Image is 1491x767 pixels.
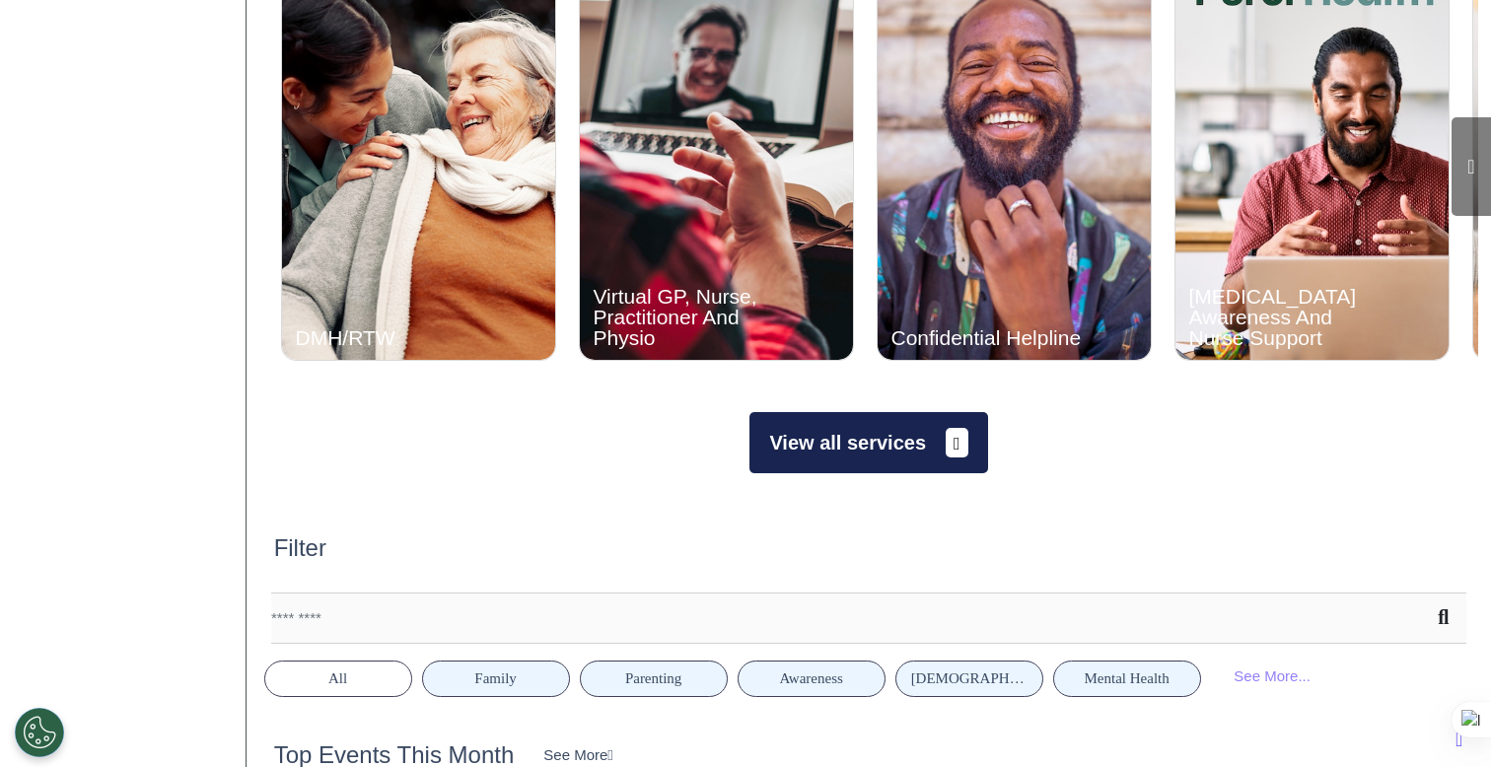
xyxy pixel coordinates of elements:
button: Mental Health [1053,661,1201,697]
div: DMH/RTW [295,327,486,348]
div: [MEDICAL_DATA] Awareness And Nurse Support [1188,286,1380,348]
h2: Filter [274,534,326,563]
button: All [264,661,412,697]
div: Virtual GP, Nurse, Practitioner And Physio [593,286,784,348]
button: Family [422,661,570,697]
button: Awareness [738,661,886,697]
button: Open Preferences [15,708,64,757]
div: Confidential Helpline [890,327,1082,348]
button: Parenting [580,661,728,697]
div: See More... [1211,659,1334,695]
button: View all services [749,412,987,473]
button: [DEMOGRAPHIC_DATA] Health [895,661,1043,697]
div: See More [543,744,613,767]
